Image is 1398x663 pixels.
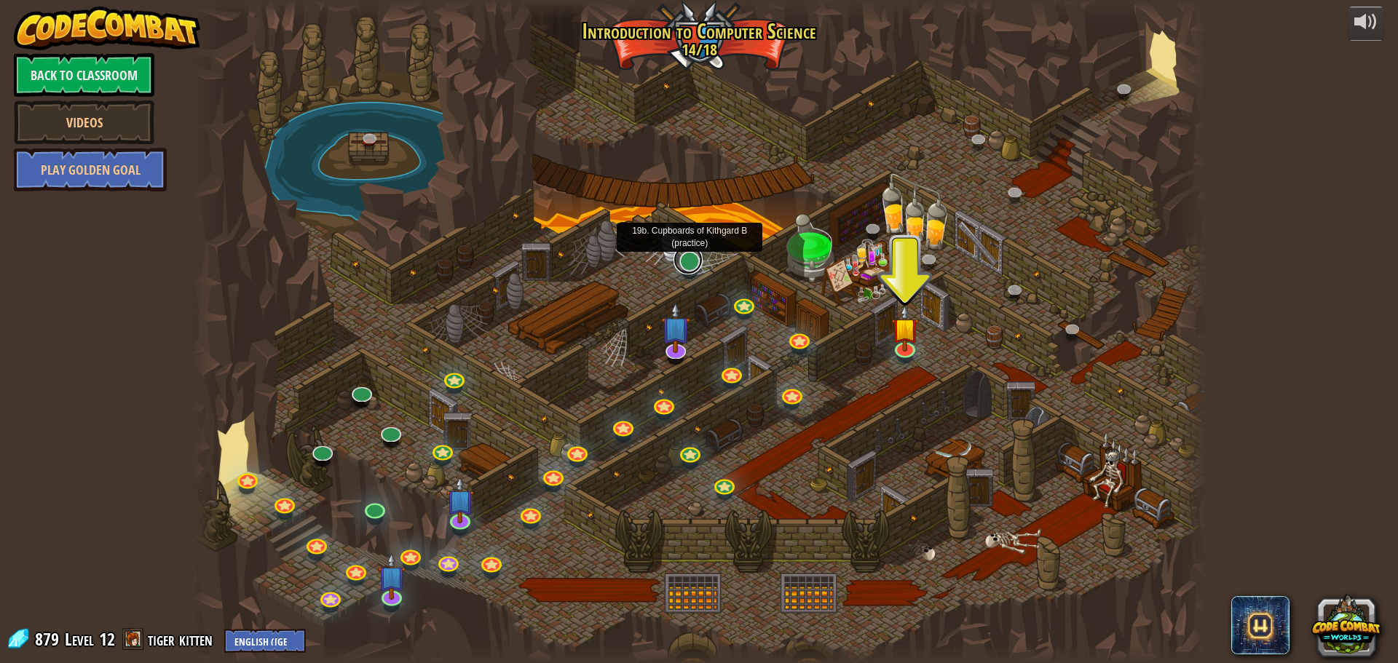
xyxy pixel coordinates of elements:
span: 879 [35,627,63,651]
span: 12 [99,627,115,651]
img: CodeCombat - Learn how to code by playing a game [14,7,200,50]
a: Videos [14,100,154,144]
a: tiger kitten [148,627,217,651]
a: Play Golden Goal [14,148,167,191]
img: level-banner-unstarted-subscriber.png [661,302,691,353]
img: level-banner-unstarted-subscriber.png [378,553,405,600]
a: Back to Classroom [14,53,154,97]
img: level-banner-started.png [891,305,918,352]
span: Level [65,627,94,651]
img: level-banner-unstarted-subscriber.png [446,477,473,523]
button: Adjust volume [1348,7,1384,41]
